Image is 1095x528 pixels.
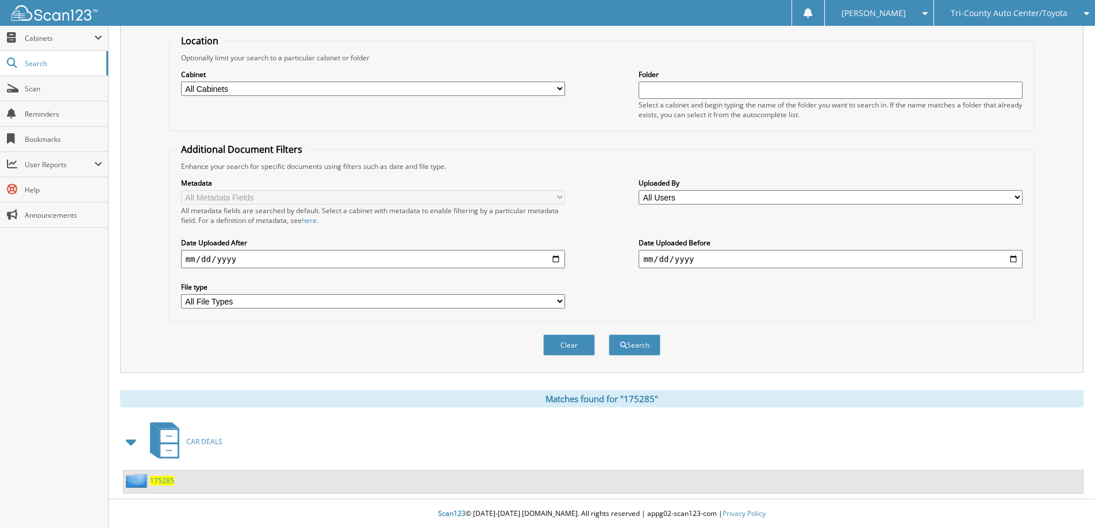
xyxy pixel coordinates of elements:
[639,100,1023,120] div: Select a cabinet and begin typing the name of the folder you want to search in. If the name match...
[25,59,101,68] span: Search
[175,143,308,156] legend: Additional Document Filters
[181,250,565,268] input: start
[639,70,1023,79] label: Folder
[723,508,766,518] a: Privacy Policy
[639,178,1023,188] label: Uploaded By
[438,508,466,518] span: Scan123
[302,215,317,225] a: here
[842,10,906,17] span: [PERSON_NAME]
[11,5,98,21] img: scan123-logo-white.svg
[186,437,222,446] span: CAR DEALS
[150,476,174,485] a: 175285
[639,250,1023,268] input: end
[175,53,1028,63] div: Optionally limit your search to a particular cabinet or folder
[25,160,94,169] span: User Reports
[25,109,102,119] span: Reminders
[639,238,1023,248] label: Date Uploaded Before
[181,238,565,248] label: Date Uploaded After
[109,500,1095,528] div: © [DATE]-[DATE] [DOMAIN_NAME]. All rights reserved | appg02-scan123-com |
[181,282,565,292] label: File type
[181,70,565,79] label: Cabinet
[1038,473,1095,528] iframe: Chat Widget
[25,84,102,94] span: Scan
[181,178,565,188] label: Metadata
[120,390,1084,407] div: Matches found for "175285"
[126,473,150,488] img: folder2.png
[25,210,102,220] span: Announcements
[609,334,660,356] button: Search
[175,34,224,47] legend: Location
[143,419,222,464] a: CAR DEALS
[543,334,595,356] button: Clear
[175,161,1028,171] div: Enhance your search for specific documents using filters such as date and file type.
[25,33,94,43] span: Cabinets
[951,10,1067,17] span: Tri-County Auto Center/Toyota
[25,185,102,195] span: Help
[181,206,565,225] div: All metadata fields are searched by default. Select a cabinet with metadata to enable filtering b...
[25,134,102,144] span: Bookmarks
